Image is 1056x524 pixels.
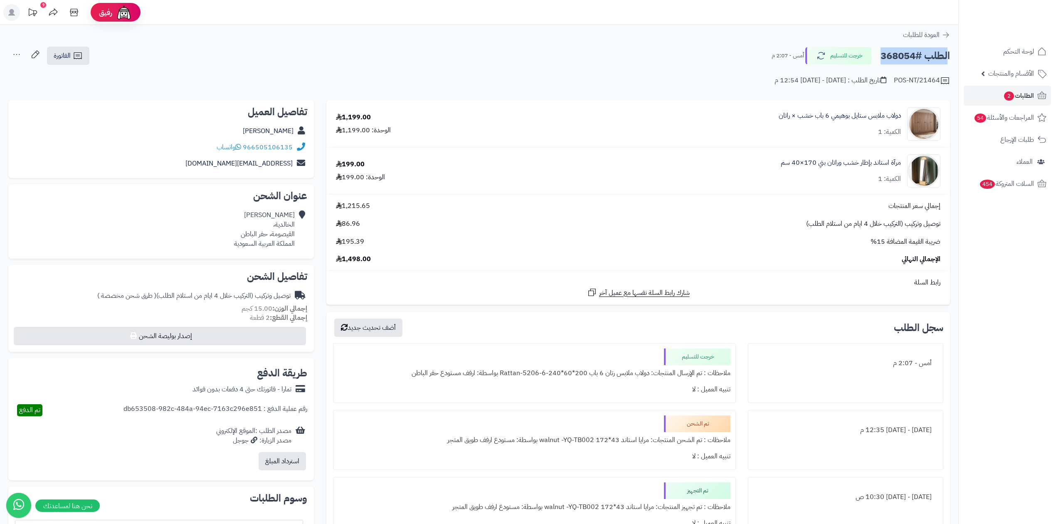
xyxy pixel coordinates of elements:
[871,237,940,247] span: ضريبة القيمة المضافة 15%
[336,255,371,264] span: 1,498.00
[878,127,901,137] div: الكمية: 1
[336,201,370,211] span: 1,215.65
[974,112,1034,124] span: المراجعات والأسئلة
[336,160,365,169] div: 199.00
[185,158,293,168] a: [EMAIL_ADDRESS][DOMAIN_NAME]
[964,42,1051,62] a: لوحة التحكم
[330,278,947,287] div: رابط السلة
[988,68,1034,79] span: الأقسام والمنتجات
[54,51,71,61] span: الفاتورة
[753,489,938,505] div: [DATE] - [DATE] 10:30 ص
[903,30,940,40] span: العودة للطلبات
[806,219,940,229] span: توصيل وتركيب (التركيب خلال 4 ايام من استلام الطلب)
[964,174,1051,194] a: السلات المتروكة454
[338,499,730,515] div: ملاحظات : تم تجهيز المنتجات: مرايا استاند 43*172 walnut -YQ-TB002 بواسطة: مستودع ارفف طويق المتجر
[881,47,950,64] h2: الطلب #368054
[40,2,46,8] div: 9
[216,426,291,445] div: مصدر الطلب :الموقع الإلكتروني
[753,355,938,371] div: أمس - 2:07 م
[338,432,730,448] div: ملاحظات : تم الشحن المنتجات: مرايا استاند 43*172 walnut -YQ-TB002 بواسطة: مستودع ارفف طويق المتجر
[243,126,294,136] a: [PERSON_NAME]
[805,47,872,64] button: خرجت للتسليم
[250,313,307,323] small: 2 قطعة
[338,448,730,465] div: تنبيه العميل : لا
[664,415,730,432] div: تم الشحن
[599,288,690,298] span: شارك رابط السلة نفسها مع عميل آخر
[587,287,690,298] a: شارك رابط السلة نفسها مع عميل آخر
[908,107,940,141] img: 1749982072-1-90x90.jpg
[772,52,804,60] small: أمس - 2:07 م
[47,47,89,65] a: الفاتورة
[336,113,371,122] div: 1,199.00
[888,201,940,211] span: إجمالي سعر المنتجات
[964,152,1051,172] a: العملاء
[234,210,295,248] div: [PERSON_NAME] الخالدية، القيصومة، حفر الباطن المملكة العربية السعودية
[964,108,1051,128] a: المراجعات والأسئلة54
[99,7,112,17] span: رفيق
[779,111,901,121] a: دولاب ملابس ستايل بوهيمي 6 باب خشب × راتان
[975,114,986,123] span: 54
[14,327,306,345] button: إصدار بوليصة الشحن
[980,180,995,189] span: 454
[15,272,307,282] h2: تفاصيل الشحن
[22,4,43,23] a: تحديثات المنصة
[15,493,307,503] h2: وسوم الطلبات
[338,365,730,381] div: ملاحظات : تم الإرسال المنتجات: دولاب ملابس رتان 6 باب 200*60*240-Rattan-5206-6 بواسطة: ارفف مستود...
[775,76,886,85] div: تاريخ الطلب : [DATE] - [DATE] 12:54 م
[1003,46,1034,57] span: لوحة التحكم
[15,191,307,201] h2: عنوان الشحن
[781,158,901,168] a: مرآة استاند بإطار خشب وراتان بني 170×40 سم
[192,385,291,394] div: تمارا - فاتورتك حتى 4 دفعات بدون فوائد
[979,178,1034,190] span: السلات المتروكة
[894,323,943,333] h3: سجل الطلب
[1003,90,1034,101] span: الطلبات
[116,4,132,21] img: ai-face.png
[664,482,730,499] div: تم التجهيز
[257,368,307,378] h2: طريقة الدفع
[334,319,402,337] button: أضف تحديث جديد
[894,76,950,86] div: POS-NT/21464
[259,452,306,470] button: استرداد المبلغ
[217,142,241,152] a: واتساب
[902,255,940,264] span: الإجمالي النهائي
[216,436,291,445] div: مصدر الزيارة: جوجل
[336,219,360,229] span: 86.96
[123,404,307,416] div: رقم عملية الدفع : db653508-982c-484a-94ec-7163c296e851
[1004,91,1014,101] span: 2
[753,422,938,438] div: [DATE] - [DATE] 12:35 م
[15,107,307,117] h2: تفاصيل العميل
[964,86,1051,106] a: الطلبات2
[270,313,307,323] strong: إجمالي القطع:
[964,130,1051,150] a: طلبات الإرجاع
[664,349,730,365] div: خرجت للتسليم
[338,381,730,398] div: تنبيه العميل : لا
[336,126,391,135] div: الوحدة: 1,199.00
[1017,156,1033,168] span: العملاء
[243,142,293,152] a: 966505106135
[242,304,307,314] small: 15.00 كجم
[336,173,385,182] div: الوحدة: 199.00
[1000,134,1034,146] span: طلبات الإرجاع
[908,154,940,188] img: 1753171485-1-90x90.jpg
[19,405,40,415] span: تم الدفع
[903,30,950,40] a: العودة للطلبات
[272,304,307,314] strong: إجمالي الوزن:
[97,291,291,301] div: توصيل وتركيب (التركيب خلال 4 ايام من استلام الطلب)
[336,237,364,247] span: 195.39
[878,174,901,184] div: الكمية: 1
[97,291,156,301] span: ( طرق شحن مخصصة )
